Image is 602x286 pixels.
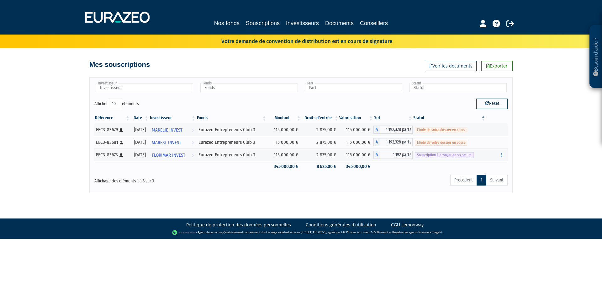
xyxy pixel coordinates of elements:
[267,113,301,123] th: Montant: activer pour trier la colonne par ordre croissant
[592,29,599,85] p: Besoin d'aide ?
[198,139,265,146] div: Eurazeo Entrepreneurs Club 3
[380,126,413,134] span: 1 192,328 parts
[203,36,392,45] p: Votre demande de convention de distribution est en cours de signature
[94,99,139,109] label: Afficher éléments
[96,127,128,133] div: EEC3-83679
[172,229,196,236] img: logo-lemonway.png
[415,140,467,146] span: Etude de votre dossier en cours
[85,12,150,23] img: 1732889491-logotype_eurazeo_blanc_rvb.png
[196,113,267,123] th: Fonds: activer pour trier la colonne par ordre croissant
[198,127,265,133] div: Eurazeo Entrepreneurs Club 3
[192,124,194,136] i: Voir l'investisseur
[339,136,374,148] td: 115 000,00 €
[267,161,301,172] td: 345 000,00 €
[186,222,291,228] a: Politique de protection des données personnelles
[246,19,280,29] a: Souscriptions
[120,141,123,144] i: [Français] Personne physique
[373,138,413,146] div: A - Eurazeo Entrepreneurs Club 3
[339,148,374,161] td: 115 000,00 €
[132,127,147,133] div: [DATE]
[198,152,265,158] div: Eurazeo Entrepreneurs Club 3
[286,19,319,28] a: Investisseurs
[214,19,240,28] a: Nos fonds
[96,139,128,146] div: EEC3-83681
[373,138,380,146] span: A
[149,136,196,148] a: MAREST INVEST
[152,124,182,136] span: MARELIE INVEST
[132,152,147,158] div: [DATE]
[192,149,194,161] i: Voir l'investisseur
[415,152,474,158] span: Souscription à envoyer en signature
[267,148,301,161] td: 115 000,00 €
[301,123,339,136] td: 2 875,00 €
[192,137,194,148] i: Voir l'investisseur
[209,230,224,234] a: Lemonway
[306,222,376,228] a: Conditions générales d'utilisation
[132,139,147,146] div: [DATE]
[301,161,339,172] td: 8 625,00 €
[267,123,301,136] td: 115 000,00 €
[481,61,513,71] a: Exporter
[301,113,339,123] th: Droits d'entrée: activer pour trier la colonne par ordre croissant
[94,174,261,184] div: Affichage des éléments 1 à 3 sur 3
[94,113,130,123] th: Référence : activer pour trier la colonne par ordre croissant
[108,99,122,109] select: Afficheréléments
[360,19,388,28] a: Conseillers
[380,151,413,159] span: 1 192 parts
[339,113,374,123] th: Valorisation: activer pour trier la colonne par ordre croissant
[373,113,413,123] th: Part: activer pour trier la colonne par ordre croissant
[149,113,196,123] th: Investisseur: activer pour trier la colonne par ordre croissant
[301,136,339,148] td: 2 875,00 €
[373,126,413,134] div: A - Eurazeo Entrepreneurs Club 3
[301,148,339,161] td: 2 875,00 €
[391,222,424,228] a: CGU Lemonway
[425,61,477,71] a: Voir les documents
[6,229,596,236] div: - Agent de (établissement de paiement dont le siège social est situé au [STREET_ADDRESS], agréé p...
[413,113,486,123] th: Statut : activer pour trier la colonne par ordre d&eacute;croissant
[415,127,467,133] span: Etude de votre dossier en cours
[89,61,150,68] h4: Mes souscriptions
[392,230,442,234] a: Registre des agents financiers (Regafi)
[152,149,185,161] span: FLORIMAR INVEST
[339,123,374,136] td: 115 000,00 €
[119,153,123,157] i: [Français] Personne physique
[130,113,149,123] th: Date: activer pour trier la colonne par ordre croissant
[119,128,123,132] i: [Français] Personne physique
[149,123,196,136] a: MARELIE INVEST
[373,151,413,159] div: A - Eurazeo Entrepreneurs Club 3
[267,136,301,148] td: 115 000,00 €
[325,19,354,28] a: Documents
[380,138,413,146] span: 1 192,328 parts
[373,151,380,159] span: A
[476,99,508,109] button: Reset
[477,175,486,186] a: 1
[149,148,196,161] a: FLORIMAR INVEST
[339,161,374,172] td: 345 000,00 €
[373,126,380,134] span: A
[152,137,181,148] span: MAREST INVEST
[96,152,128,158] div: EEC3-83673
